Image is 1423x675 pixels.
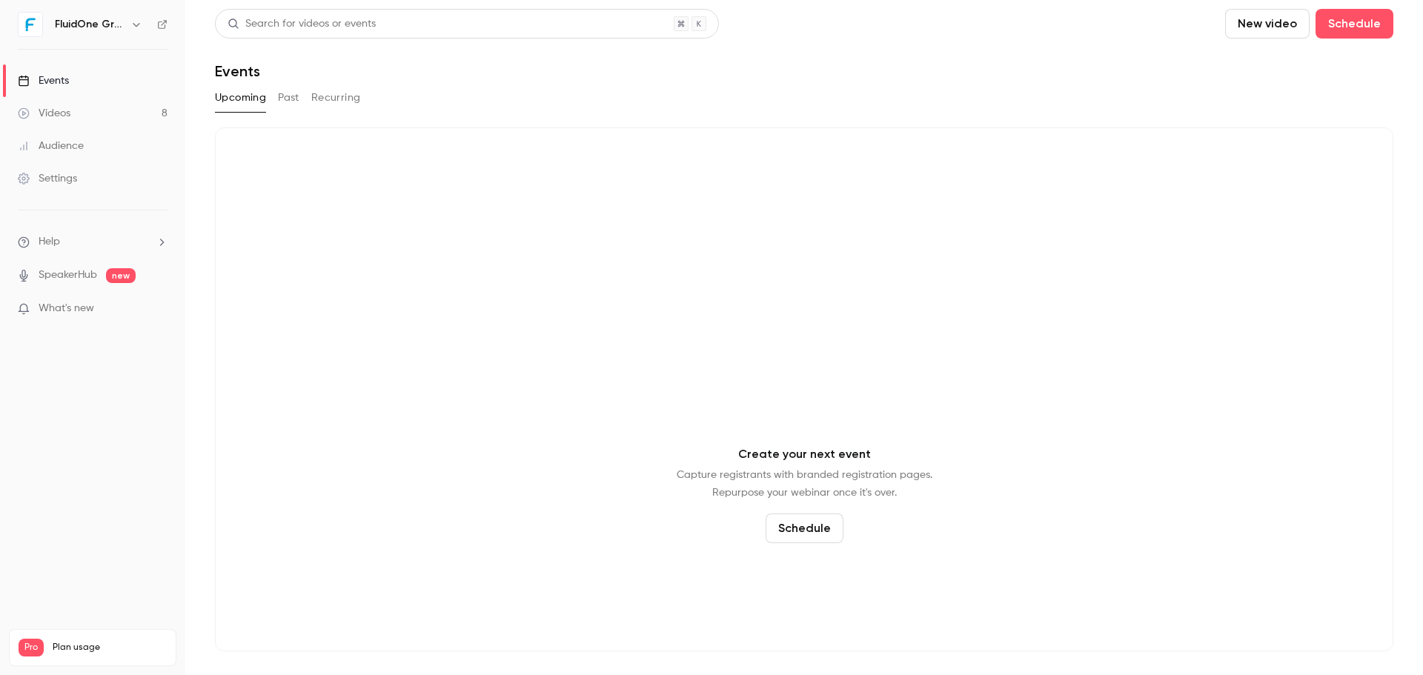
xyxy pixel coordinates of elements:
button: Schedule [1316,9,1393,39]
div: Search for videos or events [228,16,376,32]
h6: FluidOne Group [55,17,125,32]
li: help-dropdown-opener [18,234,167,250]
div: Videos [18,106,70,121]
h1: Events [215,62,260,80]
img: FluidOne Group [19,13,42,36]
span: Plan usage [53,642,167,654]
span: Pro [19,639,44,656]
button: Recurring [311,86,361,110]
span: What's new [39,301,94,316]
p: Capture registrants with branded registration pages. Repurpose your webinar once it's over. [677,466,932,502]
div: Events [18,73,69,88]
iframe: Noticeable Trigger [150,302,167,316]
span: Help [39,234,60,250]
a: SpeakerHub [39,267,97,283]
div: Audience [18,139,84,153]
p: Create your next event [738,445,871,463]
button: New video [1225,9,1310,39]
button: Upcoming [215,86,266,110]
button: Past [278,86,299,110]
span: new [106,268,136,283]
div: Settings [18,171,77,186]
button: Schedule [766,513,843,543]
